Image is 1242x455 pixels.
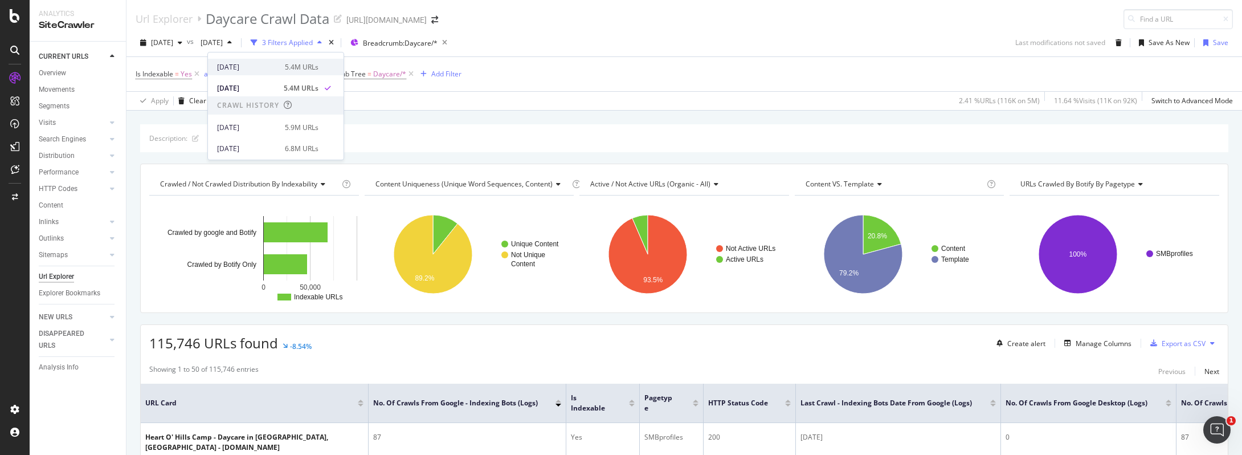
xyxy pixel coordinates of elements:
span: Is Indexable [136,69,173,79]
div: Performance [39,166,79,178]
div: Description: [149,133,187,143]
a: HTTP Codes [39,183,107,195]
span: Active / Not Active URLs (organic - all) [590,179,710,189]
input: Find a URL [1123,9,1233,29]
span: No. of Crawls from Google - Indexing Bots (Logs) [373,398,538,408]
a: CURRENT URLS [39,51,107,63]
span: vs [187,36,196,46]
span: No. of Crawls from Google Desktop (Logs) [1006,398,1149,408]
a: DISAPPEARED URLS [39,328,107,352]
button: 3 Filters Applied [246,34,326,52]
div: 3 Filters Applied [262,38,313,47]
button: Next [1204,364,1219,378]
text: Not Unique [511,251,545,259]
div: Export as CSV [1162,339,1206,348]
button: Apply [136,92,169,110]
div: Visits [39,117,56,129]
svg: A chart. [365,205,573,304]
button: Breadcrumb:Daycare/* [346,34,438,52]
a: Segments [39,100,118,112]
div: arrow-right-arrow-left [431,16,438,24]
iframe: Intercom live chat [1203,416,1231,444]
span: Content Uniqueness (Unique Word Sequences, Content) [375,179,553,189]
text: Active URLs [726,255,763,263]
span: 115,746 URLs found [149,334,278,352]
span: 2025 Sep. 1st [151,38,173,47]
text: 0 [262,283,265,291]
div: 5.4M URLs [285,62,318,72]
button: Add Filter [416,67,461,81]
button: Clear [174,92,206,110]
div: Sitemaps [39,249,68,261]
text: 93.5% [643,276,663,284]
div: 5.9M URLs [285,123,318,133]
div: Yes [571,432,635,442]
span: Breadcrumb: Daycare/* [363,38,438,48]
div: Last modifications not saved [1015,38,1105,47]
text: 89.2% [415,274,434,282]
div: SiteCrawler [39,19,117,32]
span: Last Crawl - Indexing Bots Date from Google (Logs) [800,398,973,408]
span: Yes [181,66,192,82]
a: NEW URLS [39,311,107,323]
span: pagetype [644,393,676,413]
a: Overview [39,67,118,79]
span: = [367,69,371,79]
div: times [326,37,336,48]
div: Daycare Crawl Data [206,9,329,29]
div: Overview [39,67,66,79]
div: HTTP Codes [39,183,77,195]
div: Distribution [39,150,75,162]
div: 11.64 % Visits ( 11K on 92K ) [1054,96,1137,105]
div: Segments [39,100,70,112]
text: Crawled by google and Botify [167,229,256,237]
div: Showing 1 to 50 of 115,746 entries [149,364,259,378]
button: Save [1199,34,1228,52]
a: Inlinks [39,216,107,228]
div: Content [39,200,63,212]
div: Add Filter [431,69,461,79]
button: Save As New [1134,34,1190,52]
h4: Content VS. Template [803,175,985,193]
span: Is Indexable [571,393,612,413]
text: Unique Content [511,240,559,248]
div: Crawl History [217,100,279,110]
div: Analytics [39,9,117,19]
div: 200 [708,432,791,442]
div: Clear [189,96,206,105]
span: HTTP Status Code [708,398,768,408]
div: Outlinks [39,233,64,245]
div: 87 [373,432,561,442]
svg: A chart. [1010,205,1218,304]
a: Url Explorer [39,271,118,283]
button: [DATE] [196,34,236,52]
div: DISAPPEARED URLS [39,328,96,352]
div: Apply [151,96,169,105]
a: Performance [39,166,107,178]
button: and [204,68,216,79]
button: [DATE] [136,34,187,52]
div: Save [1213,38,1228,47]
div: [DATE] [217,83,277,94]
svg: A chart. [579,205,787,304]
div: 0 [1006,432,1171,442]
div: Movements [39,84,75,96]
text: Not Active URLs [726,245,775,253]
div: CURRENT URLS [39,51,88,63]
a: Movements [39,84,118,96]
div: [DATE] [217,123,278,133]
div: Analysis Info [39,361,79,373]
div: 6.8M URLs [285,144,318,154]
svg: A chart. [149,205,357,304]
h4: Active / Not Active URLs [588,175,779,193]
a: Visits [39,117,107,129]
button: Create alert [992,334,1045,352]
a: Url Explorer [136,13,193,25]
text: Indexable URLs [294,293,342,301]
span: Crawled / Not Crawled Distribution By Indexability [160,179,317,189]
div: 2.41 % URLs ( 116K on 5M ) [959,96,1040,105]
text: Crawled by Botify Only [187,261,256,269]
div: Explorer Bookmarks [39,287,100,299]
